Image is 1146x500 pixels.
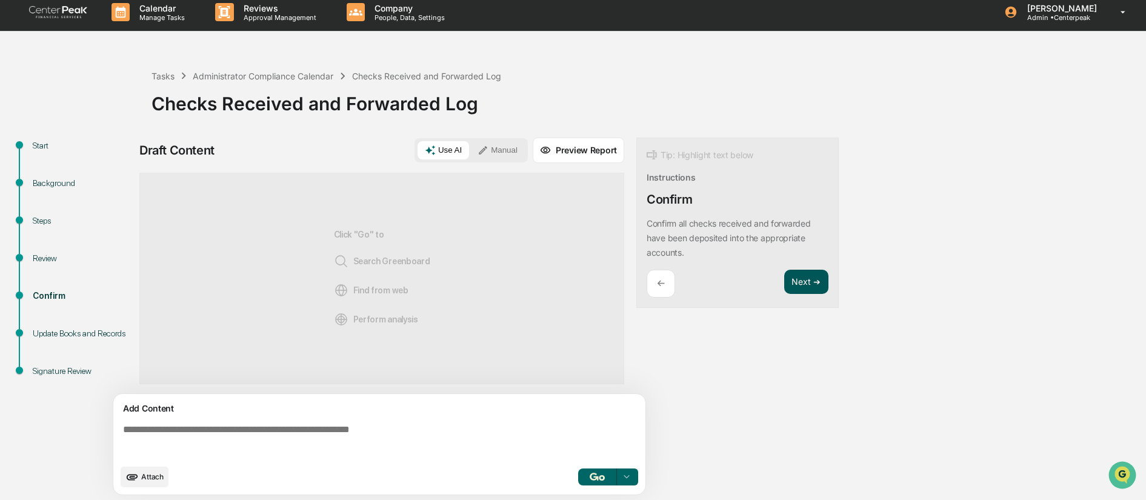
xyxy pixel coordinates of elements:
[657,278,665,289] p: ←
[647,172,696,182] div: Instructions
[85,205,147,215] a: Powered byPylon
[234,3,322,13] p: Reviews
[24,176,76,188] span: Data Lookup
[41,105,153,115] div: We're available if you need us!
[24,153,78,165] span: Preclearance
[334,193,430,364] div: Click "Go" to
[365,3,451,13] p: Company
[334,283,348,298] img: Web
[130,13,191,22] p: Manage Tasks
[647,192,692,207] div: Confirm
[334,312,418,327] span: Perform analysis
[33,290,132,302] div: Confirm
[234,13,322,22] p: Approval Management
[152,71,175,81] div: Tasks
[590,473,604,481] img: Go
[33,327,132,340] div: Update Books and Records
[334,254,348,268] img: Search
[578,468,617,485] button: Go
[83,148,155,170] a: 🗄️Attestations
[7,171,81,193] a: 🔎Data Lookup
[121,467,168,487] button: upload document
[12,177,22,187] div: 🔎
[33,215,132,227] div: Steps
[33,252,132,265] div: Review
[647,218,811,258] p: Confirm all checks received and forwarded have been deposited into the appropriate accounts.
[470,141,525,159] button: Manual
[130,3,191,13] p: Calendar
[334,312,348,327] img: Analysis
[121,205,147,215] span: Pylon
[139,143,215,158] div: Draft Content
[7,148,83,170] a: 🖐️Preclearance
[88,154,98,164] div: 🗄️
[365,13,451,22] p: People, Data, Settings
[29,6,87,19] img: logo
[121,401,638,416] div: Add Content
[193,71,333,81] div: Administrator Compliance Calendar
[352,71,501,81] div: Checks Received and Forwarded Log
[1018,3,1103,13] p: [PERSON_NAME]
[33,365,132,378] div: Signature Review
[206,96,221,111] button: Start new chat
[100,153,150,165] span: Attestations
[12,93,34,115] img: 1746055101610-c473b297-6a78-478c-a979-82029cc54cd1
[33,139,132,152] div: Start
[334,283,408,298] span: Find from web
[1018,13,1103,22] p: Admin • Centerpeak
[533,138,624,163] button: Preview Report
[33,177,132,190] div: Background
[647,148,753,162] div: Tip: Highlight text below
[141,472,164,481] span: Attach
[152,83,1140,115] div: Checks Received and Forwarded Log
[12,154,22,164] div: 🖐️
[334,254,430,268] span: Search Greenboard
[784,270,828,295] button: Next ➔
[1107,460,1140,493] iframe: Open customer support
[418,141,469,159] button: Use AI
[41,93,199,105] div: Start new chat
[12,25,221,45] p: How can we help?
